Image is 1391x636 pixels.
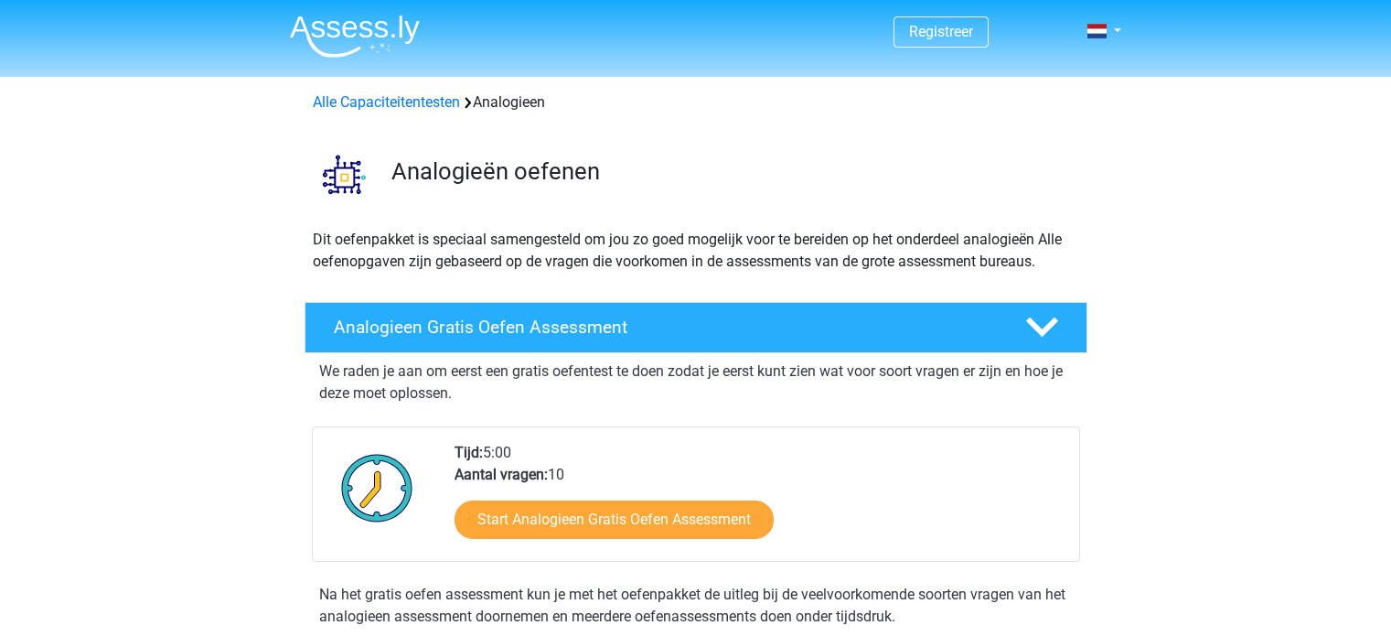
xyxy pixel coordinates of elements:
p: We raden je aan om eerst een gratis oefentest te doen zodat je eerst kunt zien wat voor soort vra... [319,361,1073,404]
div: Na het gratis oefen assessment kun je met het oefenpakket de uitleg bij de veelvoorkomende soorte... [312,584,1080,628]
div: Analogieen [305,92,1086,113]
h3: Analogieën oefenen [391,157,1073,186]
img: Assessly [290,15,420,58]
a: Registreer [909,23,973,40]
h4: Analogieen Gratis Oefen Assessment [334,317,996,338]
p: Dit oefenpakket is speciaal samengesteld om jou zo goed mogelijk voor te bereiden op het onderdee... [313,229,1079,273]
a: Analogieen Gratis Oefen Assessment [297,302,1095,353]
a: Alle Capaciteitentesten [313,93,460,111]
div: 5:00 10 [441,442,1078,561]
b: Aantal vragen: [455,466,548,483]
img: analogieen [305,135,383,213]
a: Start Analogieen Gratis Oefen Assessment [455,501,774,539]
img: Klok [331,442,423,534]
b: Tijd: [455,444,483,461]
